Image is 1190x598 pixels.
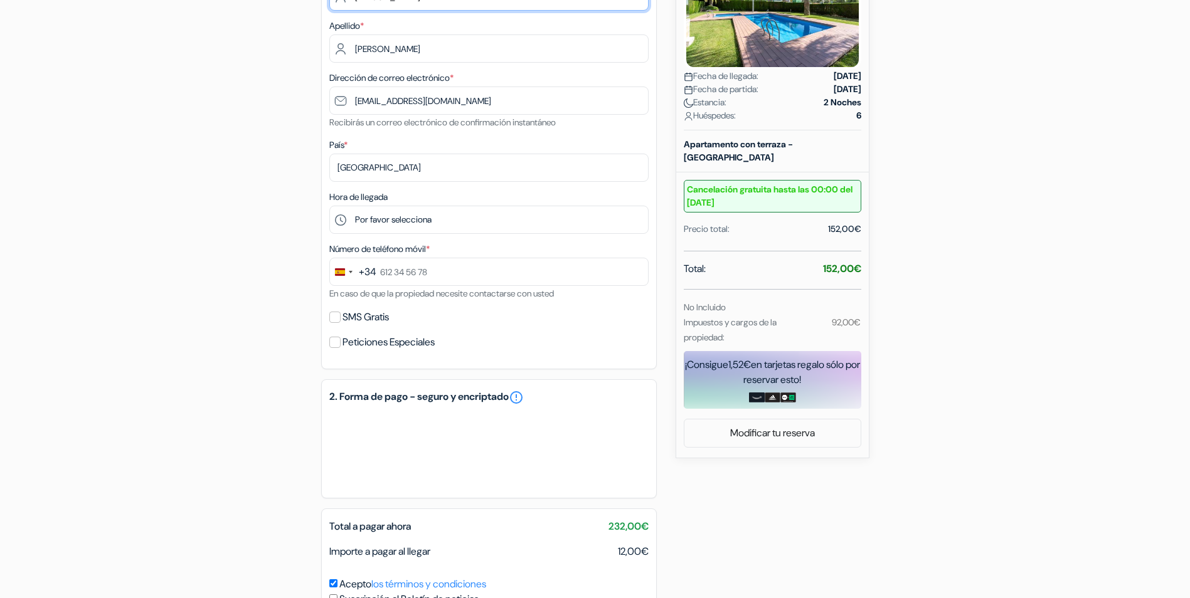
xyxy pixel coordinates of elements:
[329,520,411,533] span: Total a pagar ahora
[329,19,364,33] label: Apellido
[371,577,486,590] a: los términos y condiciones
[824,96,861,109] strong: 2 Noches
[330,258,376,285] button: Change country, selected Spain (+34)
[618,544,649,559] span: 12,00€
[343,308,389,326] label: SMS Gratis
[856,109,861,122] strong: 6
[684,317,777,343] small: Impuestos y cargos de la propiedad:
[684,139,793,163] b: Apartamento con terraza - [GEOGRAPHIC_DATA]
[832,317,861,328] small: 92,00€
[684,223,730,236] div: Precio total:
[329,390,649,405] h5: 2. Forma de pago - seguro y encriptado
[684,302,726,313] small: No Incluido
[684,180,861,212] small: Cancelación gratuita hasta las 00:00 del [DATE]
[329,117,556,128] small: Recibirás un correo electrónico de confirmación instantáneo
[684,261,706,276] span: Total:
[339,577,486,592] label: Acepto
[728,358,751,371] span: 1,52€
[828,223,861,236] div: 152,00€
[684,421,861,445] a: Modificar tu reserva
[329,288,554,299] small: En caso de que la propiedad necesite contactarse con usted
[327,407,651,490] iframe: Campo de entrada seguro para el pago
[684,83,758,96] span: Fecha de partida:
[329,243,430,256] label: Número de teléfono móvil
[684,72,693,81] img: calendar.svg
[329,34,649,63] input: Introduzca el apellido
[509,390,524,405] a: error_outline
[329,258,649,286] input: 612 34 56 78
[684,357,861,387] div: ¡Consigue en tarjetas regalo sólo por reservar esto!
[834,70,861,83] strong: [DATE]
[749,392,765,402] img: amazon-card-no-text.png
[329,87,649,115] input: Introduzca la dirección de correo electrónico
[329,71,454,85] label: Dirección de correo electrónico
[608,519,649,534] span: 232,00€
[684,98,693,108] img: moon.svg
[684,112,693,121] img: user_icon.svg
[329,191,388,204] label: Hora de llegada
[684,85,693,95] img: calendar.svg
[329,545,430,558] span: Importe a pagar al llegar
[765,392,780,402] img: adidas-card.png
[359,265,376,280] div: +34
[684,70,758,83] span: Fecha de llegada:
[343,333,435,351] label: Peticiones Especiales
[780,392,796,402] img: uber-uber-eats-card.png
[684,109,736,122] span: Huéspedes:
[834,83,861,96] strong: [DATE]
[329,139,348,152] label: País
[684,96,726,109] span: Estancia:
[823,262,861,275] strong: 152,00€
